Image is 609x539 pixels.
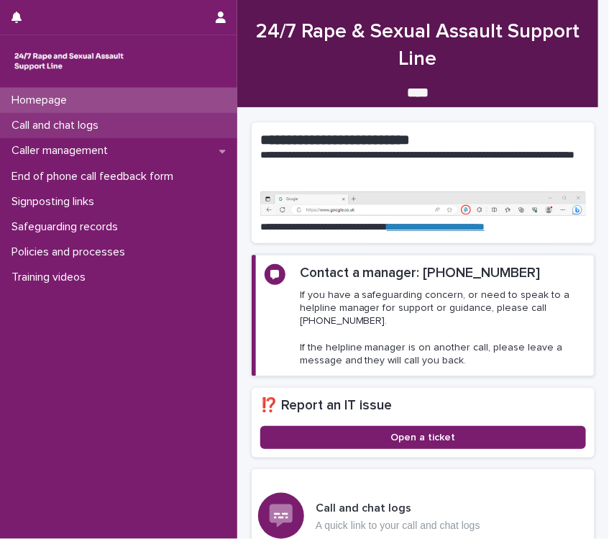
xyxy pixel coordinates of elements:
[260,397,586,415] h2: ⁉️ Report an IT issue
[6,271,97,284] p: Training videos
[300,264,541,283] h2: Contact a manager: [PHONE_NUMBER]
[6,195,106,209] p: Signposting links
[260,426,586,449] a: Open a ticket
[6,220,129,234] p: Safeguarding records
[12,47,127,76] img: rhQMoQhaT3yELyF149Cw
[6,94,78,107] p: Homepage
[260,191,586,216] img: https%3A%2F%2Fcdn.document360.io%2F0deca9d6-0dac-4e56-9e8f-8d9979bfce0e%2FImages%2FDocumentation%...
[6,245,137,259] p: Policies and processes
[391,432,456,443] span: Open a ticket
[316,501,480,516] h3: Call and chat logs
[6,170,185,184] p: End of phone call feedback form
[6,119,110,132] p: Call and chat logs
[6,144,119,158] p: Caller management
[300,289,585,367] p: If you have a safeguarding concern, or need to speak to a helpline manager for support or guidanc...
[316,520,480,532] p: A quick link to your call and chat logs
[252,19,584,72] h1: 24/7 Rape & Sexual Assault Support Line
